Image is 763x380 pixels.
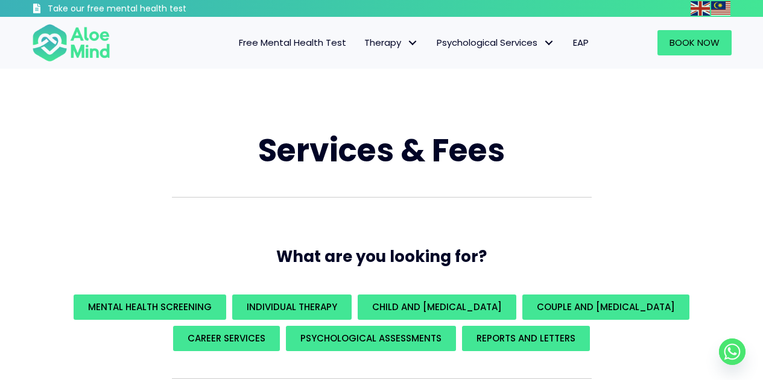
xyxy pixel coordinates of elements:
[691,1,711,15] a: English
[247,301,337,313] span: Individual Therapy
[711,1,732,15] a: Malay
[276,246,487,267] span: What are you looking for?
[364,36,419,49] span: Therapy
[173,326,280,351] a: Career Services
[711,1,730,16] img: ms
[564,30,598,55] a: EAP
[355,30,428,55] a: TherapyTherapy: submenu
[32,23,110,63] img: Aloe mind Logo
[476,332,575,344] span: REPORTS AND LETTERS
[32,3,251,17] a: Take our free mental health test
[74,294,226,320] a: Mental Health Screening
[239,36,346,49] span: Free Mental Health Test
[462,326,590,351] a: REPORTS AND LETTERS
[88,301,212,313] span: Mental Health Screening
[32,291,732,354] div: What are you looking for?
[670,36,720,49] span: Book Now
[437,36,555,49] span: Psychological Services
[657,30,732,55] a: Book Now
[537,301,675,313] span: Couple and [MEDICAL_DATA]
[126,30,598,55] nav: Menu
[230,30,355,55] a: Free Mental Health Test
[232,294,352,320] a: Individual Therapy
[300,332,442,344] span: Psychological assessments
[188,332,265,344] span: Career Services
[48,3,251,15] h3: Take our free mental health test
[573,36,589,49] span: EAP
[428,30,564,55] a: Psychological ServicesPsychological Services: submenu
[540,34,558,52] span: Psychological Services: submenu
[691,1,710,16] img: en
[258,128,505,172] span: Services & Fees
[372,301,502,313] span: Child and [MEDICAL_DATA]
[522,294,689,320] a: Couple and [MEDICAL_DATA]
[358,294,516,320] a: Child and [MEDICAL_DATA]
[719,338,746,365] a: Whatsapp
[404,34,422,52] span: Therapy: submenu
[286,326,456,351] a: Psychological assessments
